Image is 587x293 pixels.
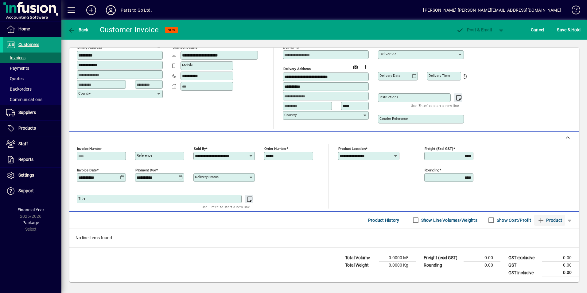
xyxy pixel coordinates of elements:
a: Suppliers [3,105,61,120]
span: Invoices [6,55,25,60]
mat-label: Order number [264,146,286,151]
mat-label: Payment due [135,168,156,172]
td: 0.0000 Kg [379,262,416,269]
mat-label: Sold by [194,146,206,151]
span: Staff [18,141,28,146]
mat-label: Deliver via [379,52,396,56]
span: Suppliers [18,110,36,115]
a: Backorders [3,84,61,94]
div: Customer Invoice [100,25,159,35]
td: 0.00 [464,254,500,262]
a: Quotes [3,73,61,84]
button: Product [534,215,565,226]
td: 0.0000 M³ [379,254,416,262]
mat-label: Country [78,91,91,96]
span: ave & Hold [557,25,581,35]
td: GST [505,262,542,269]
span: Quotes [6,76,24,81]
span: NEW [168,28,175,32]
mat-label: Title [78,196,85,201]
mat-label: Reference [137,153,152,158]
button: Add [81,5,101,16]
span: Settings [18,173,34,178]
td: GST exclusive [505,254,542,262]
td: 0.00 [464,262,500,269]
span: S [557,27,559,32]
button: Choose address [360,62,370,72]
td: Freight (excl GST) [421,254,464,262]
td: Total Weight [342,262,379,269]
a: Staff [3,136,61,152]
span: Product History [368,215,399,225]
div: [PERSON_NAME] [PERSON_NAME][EMAIL_ADDRESS][DOMAIN_NAME] [423,5,561,15]
button: Copy to Delivery address [154,41,164,50]
button: Product History [366,215,402,226]
span: Home [18,26,30,31]
mat-label: Country [284,113,297,117]
button: Cancel [529,24,546,35]
a: Knowledge Base [567,1,579,21]
mat-label: Instructions [379,95,398,99]
button: Back [66,24,90,35]
span: ost & Email [456,27,492,32]
a: Products [3,121,61,136]
app-page-header-button: Back [61,24,95,35]
td: GST inclusive [505,269,542,277]
mat-label: Invoice number [77,146,102,151]
mat-label: Delivery date [379,73,400,78]
mat-label: Invoice date [77,168,97,172]
mat-label: Courier Reference [379,116,408,121]
mat-label: Rounding [425,168,439,172]
mat-label: Product location [338,146,366,151]
span: Customers [18,42,39,47]
mat-label: Freight (excl GST) [425,146,453,151]
label: Show Line Volumes/Weights [420,217,477,223]
span: Backorders [6,87,32,92]
a: View on map [145,40,154,50]
a: Support [3,183,61,199]
mat-label: Delivery status [195,175,219,179]
td: Total Volume [342,254,379,262]
div: No line items found [69,229,579,247]
button: Post & Email [453,24,495,35]
td: 0.00 [542,262,579,269]
mat-hint: Use 'Enter' to start a new line [411,102,459,109]
a: Invoices [3,53,61,63]
a: View on map [351,62,360,72]
span: Payments [6,66,29,71]
a: Reports [3,152,61,167]
mat-hint: Use 'Enter' to start a new line [202,203,250,210]
button: Profile [101,5,121,16]
mat-label: Delivery time [429,73,450,78]
label: Show Cost/Profit [496,217,531,223]
span: Products [18,126,36,131]
span: Communications [6,97,42,102]
td: 0.00 [542,254,579,262]
a: Payments [3,63,61,73]
td: Rounding [421,262,464,269]
span: Back [68,27,88,32]
a: Communications [3,94,61,105]
span: Financial Year [17,207,44,212]
button: Save & Hold [555,24,582,35]
span: Product [537,215,562,225]
span: P [467,27,470,32]
span: Package [22,220,39,225]
a: Home [3,21,61,37]
span: Cancel [531,25,544,35]
span: Support [18,188,34,193]
a: Settings [3,168,61,183]
mat-label: Mobile [182,63,193,67]
div: Parts to Go Ltd. [121,5,152,15]
td: 0.00 [542,269,579,277]
span: Reports [18,157,33,162]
